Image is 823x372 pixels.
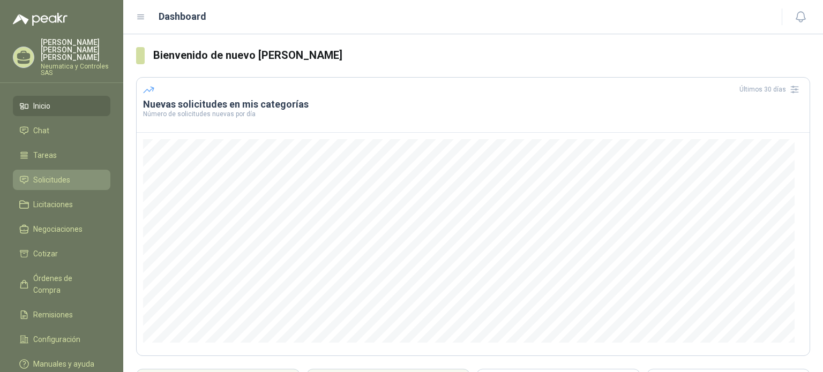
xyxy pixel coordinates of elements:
[13,194,110,215] a: Licitaciones
[33,174,70,186] span: Solicitudes
[153,47,810,64] h3: Bienvenido de nuevo [PERSON_NAME]
[41,39,110,61] p: [PERSON_NAME] [PERSON_NAME] [PERSON_NAME]
[33,248,58,260] span: Cotizar
[143,98,803,111] h3: Nuevas solicitudes en mis categorías
[13,219,110,239] a: Negociaciones
[33,125,49,136] span: Chat
[739,81,803,98] div: Últimos 30 días
[33,333,80,345] span: Configuración
[143,111,803,117] p: Número de solicitudes nuevas por día
[13,145,110,165] a: Tareas
[159,9,206,24] h1: Dashboard
[33,149,57,161] span: Tareas
[13,13,68,26] img: Logo peakr
[33,358,94,370] span: Manuales y ayuda
[13,96,110,116] a: Inicio
[13,244,110,264] a: Cotizar
[13,120,110,141] a: Chat
[33,309,73,321] span: Remisiones
[13,305,110,325] a: Remisiones
[33,100,50,112] span: Inicio
[33,223,83,235] span: Negociaciones
[41,63,110,76] p: Neumatica y Controles SAS
[33,199,73,210] span: Licitaciones
[13,268,110,300] a: Órdenes de Compra
[33,272,100,296] span: Órdenes de Compra
[13,329,110,350] a: Configuración
[13,170,110,190] a: Solicitudes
